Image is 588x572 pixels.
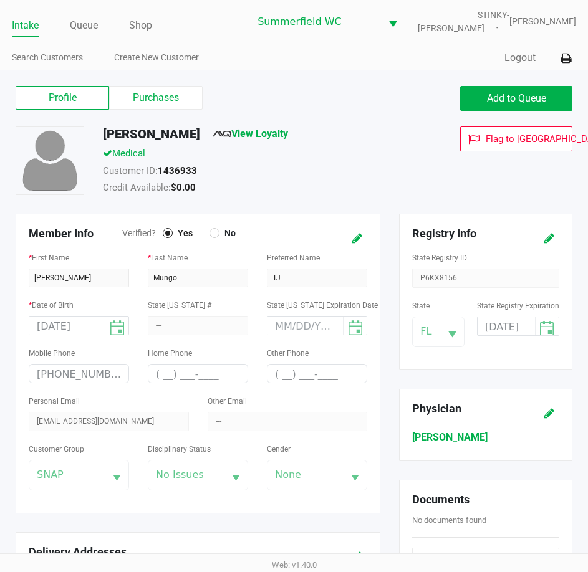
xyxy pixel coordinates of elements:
[109,86,203,110] label: Purchases
[460,86,572,111] button: Add to Queue
[94,146,419,164] div: Medical
[171,182,196,193] strong: $0.00
[412,300,430,312] label: State
[460,126,572,151] button: Flag to [GEOGRAPHIC_DATA]
[381,7,405,36] button: Select
[148,444,211,455] label: Disciplinary Status
[29,396,80,407] label: Personal Email
[29,444,84,455] label: Customer Group
[504,50,536,65] button: Logout
[412,515,486,525] span: No documents found
[213,128,288,140] a: View Loyalty
[148,252,188,264] label: Last Name
[258,14,374,29] span: Summerfield WC
[418,9,509,35] span: STINKY-[PERSON_NAME]
[29,545,308,559] h5: Delivery Addresses
[94,181,419,198] div: Credit Available:
[103,126,200,141] h5: [PERSON_NAME]
[509,15,576,28] span: [PERSON_NAME]
[412,402,531,416] h5: Physician
[29,252,69,264] label: First Name
[148,348,192,359] label: Home Phone
[219,227,236,239] span: No
[487,92,546,104] span: Add to Queue
[12,17,39,34] a: Intake
[173,227,193,239] span: Yes
[29,300,74,311] label: Date of Birth
[412,493,559,507] h5: Documents
[272,560,317,570] span: Web: v1.40.0
[412,431,559,443] h6: [PERSON_NAME]
[148,300,211,311] label: State [US_STATE] #
[29,348,75,359] label: Mobile Phone
[129,17,152,34] a: Shop
[114,50,199,65] a: Create New Customer
[29,227,122,241] h5: Member Info
[158,165,197,176] strong: 1436933
[208,396,247,407] label: Other Email
[477,300,559,312] label: State Registry Expiration
[267,444,291,455] label: Gender
[412,227,531,241] h5: Registry Info
[70,17,98,34] a: Queue
[122,227,163,240] span: Verified?
[94,164,419,181] div: Customer ID:
[412,252,467,264] label: State Registry ID
[267,300,378,311] label: State [US_STATE] Expiration Date
[12,50,83,65] a: Search Customers
[267,252,320,264] label: Preferred Name
[16,86,109,110] label: Profile
[267,348,309,359] label: Other Phone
